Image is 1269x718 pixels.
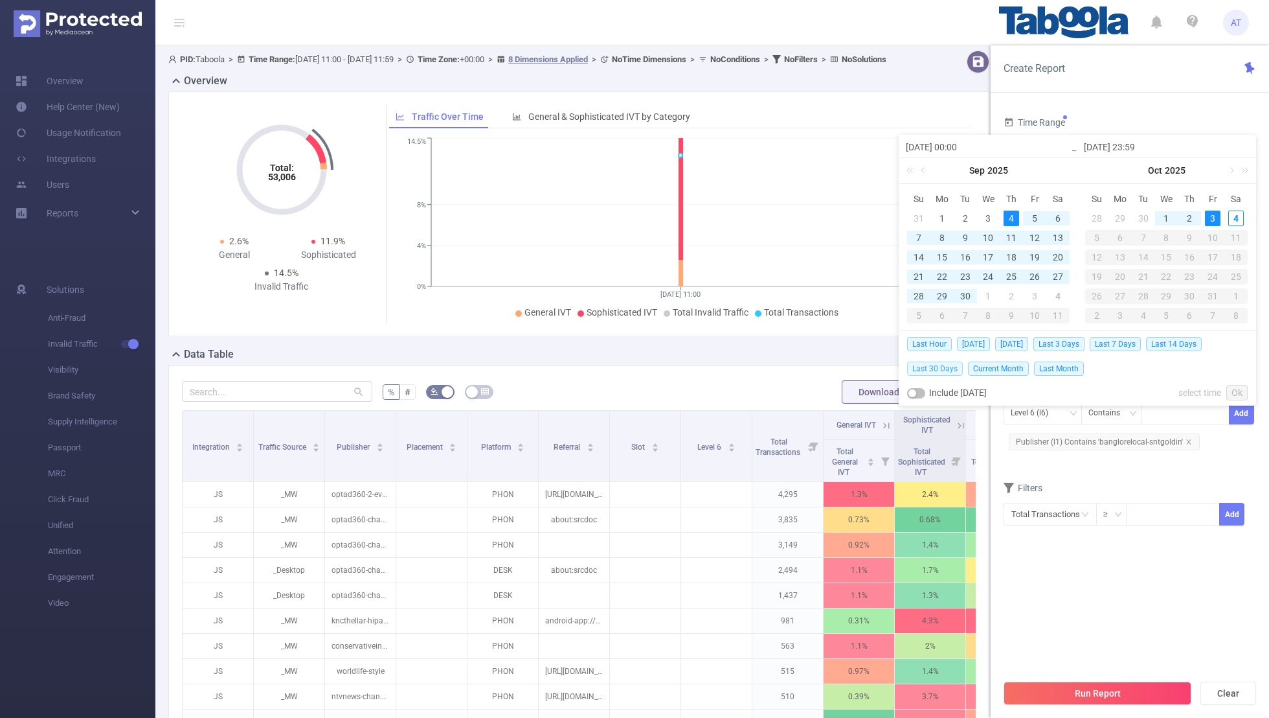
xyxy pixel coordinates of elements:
[1108,308,1132,323] div: 3
[1201,189,1224,209] th: Fri
[1132,228,1155,248] td: October 7, 2025
[1023,267,1046,286] td: September 26, 2025
[1027,269,1042,284] div: 26
[1155,230,1178,246] div: 8
[1085,308,1108,323] div: 2
[1046,228,1070,248] td: September 13, 2025
[1155,288,1178,304] div: 29
[906,139,1071,155] input: Start date
[954,308,977,323] div: 7
[1023,286,1046,306] td: October 3, 2025
[1201,228,1224,248] td: October 10, 2025
[1027,230,1042,246] div: 12
[1046,267,1070,286] td: September 27, 2025
[1050,230,1066,246] div: 13
[1163,157,1187,183] a: 2025
[907,337,952,351] span: Last Hour
[48,461,155,487] span: MRC
[249,54,295,64] b: Time Range:
[1147,157,1163,183] a: Oct
[405,387,410,397] span: #
[1046,209,1070,228] td: September 6, 2025
[48,357,155,383] span: Visibility
[1108,267,1132,286] td: October 20, 2025
[954,286,977,306] td: September 30, 2025
[980,288,996,304] div: 1
[1023,228,1046,248] td: September 12, 2025
[1046,189,1070,209] th: Sat
[1201,249,1224,265] div: 17
[1114,511,1122,520] i: icon: down
[1004,288,1019,304] div: 2
[930,267,954,286] td: September 22, 2025
[417,283,426,291] tspan: 0%
[1132,288,1155,304] div: 28
[968,362,1029,376] span: Current Month
[1108,249,1132,265] div: 13
[48,305,155,331] span: Anti-Fraud
[1228,211,1244,226] div: 4
[930,189,954,209] th: Mon
[48,331,155,357] span: Invalid Traffic
[934,249,950,265] div: 15
[986,157,1009,183] a: 2025
[512,112,521,121] i: icon: bar-chart
[48,487,155,513] span: Click Fraud
[1046,306,1070,325] td: October 11, 2025
[1108,288,1132,304] div: 27
[1112,211,1128,226] div: 29
[269,163,293,173] tspan: Total:
[1132,230,1155,246] div: 7
[48,435,155,461] span: Passport
[930,248,954,267] td: September 15, 2025
[1224,193,1248,205] span: Sa
[1178,380,1221,405] a: select time
[1231,10,1241,36] span: AT
[1085,306,1108,325] td: November 2, 2025
[1088,402,1129,424] div: Contains
[1050,211,1066,226] div: 6
[977,308,1000,323] div: 8
[930,228,954,248] td: September 8, 2025
[182,381,372,402] input: Search...
[907,267,930,286] td: September 21, 2025
[1085,286,1108,306] td: October 26, 2025
[481,388,489,395] i: icon: table
[1132,269,1155,284] div: 21
[954,189,977,209] th: Tue
[1027,288,1042,304] div: 3
[1224,189,1248,209] th: Sat
[1085,209,1108,228] td: September 28, 2025
[842,380,935,404] button: Download PDF
[1155,228,1178,248] td: October 8, 2025
[1178,230,1201,246] div: 9
[1224,288,1248,304] div: 1
[1090,337,1141,351] span: Last 7 Days
[1155,248,1178,267] td: October 15, 2025
[187,248,282,262] div: General
[958,269,973,284] div: 23
[1085,230,1108,246] div: 5
[1023,248,1046,267] td: September 19, 2025
[48,513,155,538] span: Unified
[168,54,886,64] span: Taboola [DATE] 11:00 - [DATE] 11:59 +00:00
[1201,193,1224,205] span: Fr
[1085,228,1108,248] td: October 5, 2025
[234,280,329,294] div: Invalid Traffic
[977,193,1000,205] span: We
[394,54,406,64] span: >
[1201,286,1224,306] td: October 31, 2025
[1108,230,1132,246] div: 6
[907,362,963,376] span: Last 30 Days
[980,249,996,265] div: 17
[911,211,926,226] div: 31
[1224,267,1248,286] td: October 25, 2025
[47,277,84,303] span: Solutions
[1178,267,1201,286] td: October 23, 2025
[907,248,930,267] td: September 14, 2025
[1132,193,1155,205] span: Tu
[1224,306,1248,325] td: November 8, 2025
[16,172,69,198] a: Users
[1226,385,1248,400] a: Ok
[1027,211,1042,226] div: 5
